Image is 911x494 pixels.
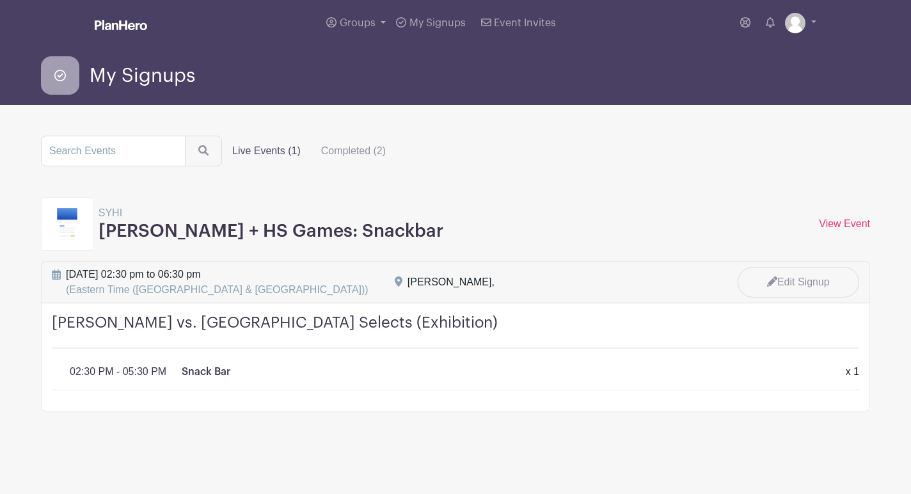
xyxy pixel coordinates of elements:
[41,136,186,166] input: Search Events
[182,364,230,379] p: Snack Bar
[57,208,77,240] img: template9-63edcacfaf2fb6570c2d519c84fe92c0a60f82f14013cd3b098e25ecaaffc40c.svg
[409,18,466,28] span: My Signups
[52,314,859,349] h4: [PERSON_NAME] vs. [GEOGRAPHIC_DATA] Selects (Exhibition)
[99,205,443,221] p: SYHI
[408,275,495,290] div: [PERSON_NAME],
[222,138,396,164] div: filters
[494,18,556,28] span: Event Invites
[90,65,195,86] span: My Signups
[66,284,368,295] span: (Eastern Time ([GEOGRAPHIC_DATA] & [GEOGRAPHIC_DATA]))
[838,364,867,379] div: x 1
[66,267,368,298] span: [DATE] 02:30 pm to 06:30 pm
[222,138,311,164] label: Live Events (1)
[95,20,147,30] img: logo_white-6c42ec7e38ccf1d336a20a19083b03d10ae64f83f12c07503d8b9e83406b4c7d.svg
[819,218,870,229] a: View Event
[738,267,859,298] a: Edit Signup
[70,364,166,379] p: 02:30 PM - 05:30 PM
[340,18,376,28] span: Groups
[99,221,443,243] h3: [PERSON_NAME] + HS Games: Snackbar
[311,138,396,164] label: Completed (2)
[785,13,805,33] img: default-ce2991bfa6775e67f084385cd625a349d9dcbb7a52a09fb2fda1e96e2d18dcdb.png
